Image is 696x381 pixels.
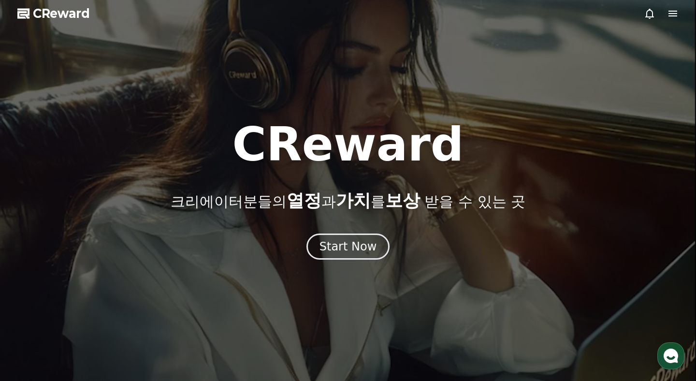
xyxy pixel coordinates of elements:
button: Start Now [306,234,390,260]
div: Start Now [319,239,377,254]
span: 보상 [385,190,420,210]
span: CReward [33,6,90,21]
a: CReward [17,6,90,21]
span: 열정 [287,190,321,210]
span: 가치 [336,190,371,210]
a: Start Now [306,243,390,252]
h1: CReward [232,121,464,168]
p: 크리에이터분들의 과 를 받을 수 있는 곳 [171,191,525,210]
